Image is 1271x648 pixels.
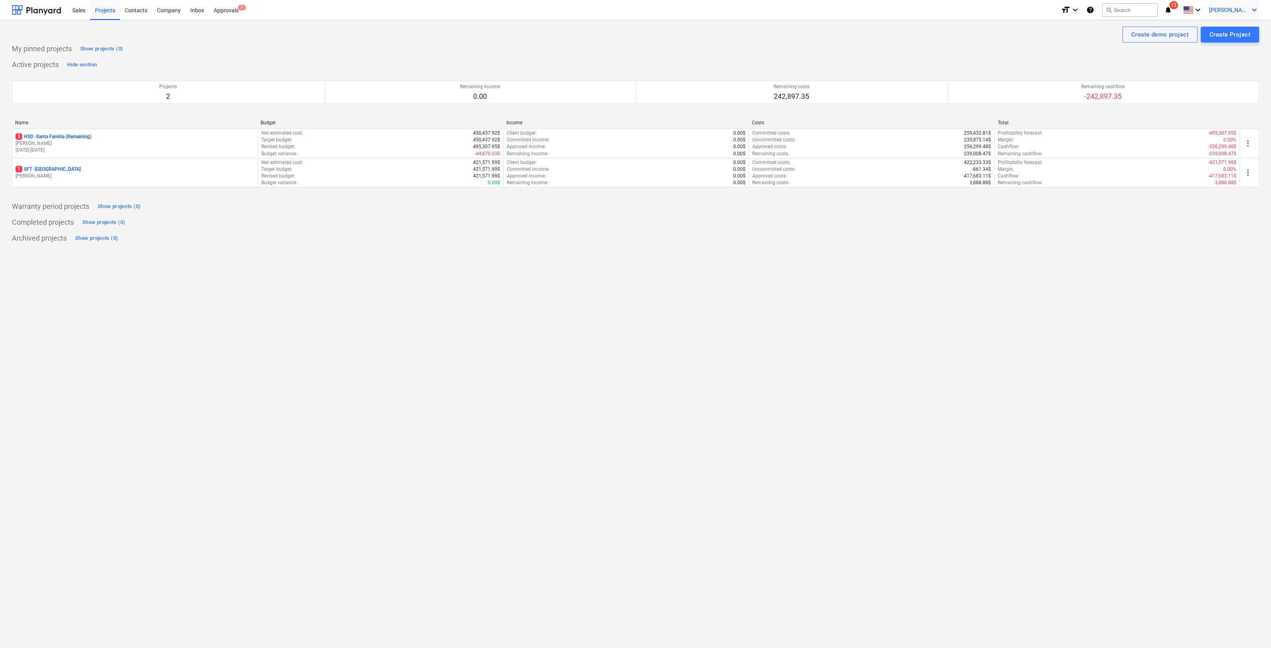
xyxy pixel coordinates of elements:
[998,179,1043,186] p: Remaining cashflow :
[78,42,125,55] button: Show projects (0)
[80,44,123,54] div: Show projects (0)
[73,232,120,245] button: Show projects (0)
[964,173,991,179] p: 417,683.11$
[964,130,991,137] p: 259,432.81$
[12,218,74,227] p: Completed projects
[507,159,537,166] p: Client budget :
[1164,5,1172,15] i: notifications
[1250,5,1259,15] i: keyboard_arrow_down
[1201,27,1259,42] button: Create Project
[998,120,1237,125] div: Total
[1243,139,1253,148] span: more_vert
[15,120,254,125] div: Name
[82,218,125,227] div: Show projects (0)
[998,166,1014,173] p: Margin :
[15,133,255,154] div: 3HSD -Santa Familia (Remaining)[PERSON_NAME][DATE]-[DATE]
[1208,150,1236,157] p: -239,008.47$
[473,137,500,143] p: 450,437.92$
[1106,7,1112,13] span: search
[261,166,292,173] p: Target budget :
[1122,27,1198,42] button: Create demo project
[261,120,500,125] div: Budget
[15,166,255,179] div: 1SFT -[GEOGRAPHIC_DATA][PERSON_NAME]
[733,150,746,157] p: 0.00$
[261,173,295,179] p: Revised budget :
[998,130,1043,137] p: Profitability forecast :
[752,143,787,150] p: Approved costs :
[473,173,500,179] p: 421,571.99$
[733,143,746,150] p: 0.00$
[159,83,177,90] p: Projects
[12,44,72,54] p: My pinned projects
[733,130,746,137] p: 0.00$
[159,92,177,101] p: 2
[964,159,991,166] p: 422,233.33$
[507,150,548,157] p: Remaining income :
[488,179,500,186] p: 0.00$
[507,130,537,137] p: Client budget :
[998,159,1043,166] p: Profitability forecast :
[15,133,22,140] span: 3
[15,173,255,179] p: [PERSON_NAME]
[12,202,89,211] p: Warranty period projects
[1070,5,1080,15] i: keyboard_arrow_down
[1209,29,1250,40] div: Create Project
[1086,5,1094,15] i: Knowledge base
[12,233,67,243] p: Archived projects
[80,216,127,229] button: Show projects (0)
[752,166,796,173] p: Uncommitted costs :
[261,130,303,137] p: Net estimated cost :
[261,143,295,150] p: Revised budget :
[507,143,546,150] p: Approved income :
[1193,5,1203,15] i: keyboard_arrow_down
[1102,3,1158,17] button: Search
[1243,168,1253,177] span: more_vert
[752,130,790,137] p: Committed costs :
[998,143,1019,150] p: Cashflow :
[460,92,500,101] p: 0.00
[506,120,746,125] div: Income
[473,166,500,173] p: 421,571.99$
[774,92,809,101] p: 242,897.35
[1208,173,1236,179] p: -417,683.11$
[733,166,746,173] p: 0.00$
[1208,130,1236,137] p: -495,307.95$
[473,143,500,150] p: 495,307.95$
[507,166,549,173] p: Committed income :
[1231,610,1271,648] iframe: Chat Widget
[970,179,991,186] p: 3,888.88$
[75,234,118,243] div: Show projects (0)
[261,179,297,186] p: Budget variance :
[65,58,99,71] button: Hide section
[261,137,292,143] p: Target budget :
[15,166,81,173] p: SFT - [GEOGRAPHIC_DATA]
[261,150,297,157] p: Budget variance :
[733,179,746,186] p: 0.00$
[998,137,1014,143] p: Margin :
[752,173,787,179] p: Approved costs :
[998,150,1043,157] p: Remaining cashflow :
[1169,1,1178,9] span: 13
[15,140,255,147] p: [PERSON_NAME]
[998,173,1019,179] p: Cashflow :
[752,159,790,166] p: Committed costs :
[752,150,789,157] p: Remaining costs :
[98,202,141,211] div: Show projects (0)
[1209,7,1249,13] span: [PERSON_NAME]
[15,133,91,140] p: HSD - Santa Familia (Remaining)
[1231,610,1271,648] div: Widget de chat
[1214,179,1236,186] p: -3,888.88$
[733,137,746,143] p: 0.00$
[1223,137,1236,143] p: 0.00%
[460,83,500,90] p: Remaining income
[1223,166,1236,173] p: 0.00%
[96,200,143,213] button: Show projects (0)
[752,137,796,143] p: Uncommitted costs :
[1131,29,1189,40] div: Create demo project
[507,137,549,143] p: Committed income :
[964,143,991,150] p: 256,299.48$
[15,166,22,172] span: 1
[733,159,746,166] p: 0.00$
[774,83,809,90] p: Remaining costs
[15,147,255,154] p: [DATE] - [DATE]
